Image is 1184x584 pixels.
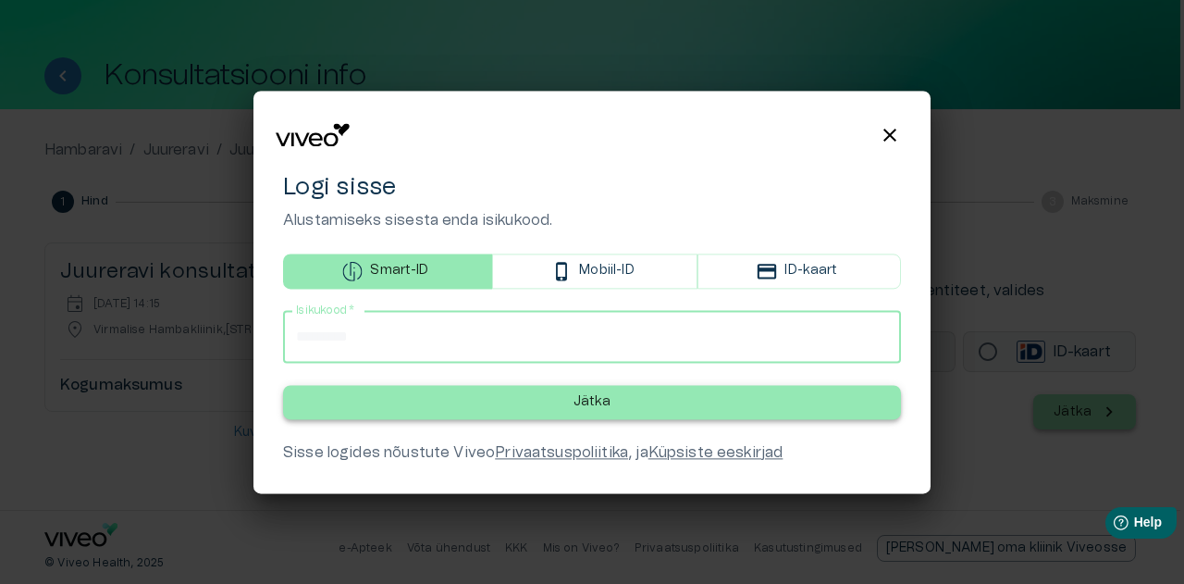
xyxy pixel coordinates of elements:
[871,117,908,154] button: Close login modal
[495,445,628,460] a: Privaatsuspoliitika
[784,262,837,281] p: ID-kaart
[296,303,355,318] label: Isikukood
[697,254,901,289] button: ID-kaart
[370,262,428,281] p: Smart-ID
[492,254,697,289] button: Mobiil-ID
[276,123,350,147] img: Viveo logo
[283,172,901,202] h4: Logi sisse
[573,392,611,412] p: Jätka
[283,209,901,231] p: Alustamiseks sisesta enda isikukood.
[579,262,634,281] p: Mobiil-ID
[283,385,901,419] button: Jätka
[648,445,783,460] a: Küpsiste eeskirjad
[1040,500,1184,552] iframe: Help widget launcher
[879,124,901,146] span: close
[283,441,901,464] div: Sisse logides nõustute Viveo , ja
[283,254,492,289] button: Smart-ID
